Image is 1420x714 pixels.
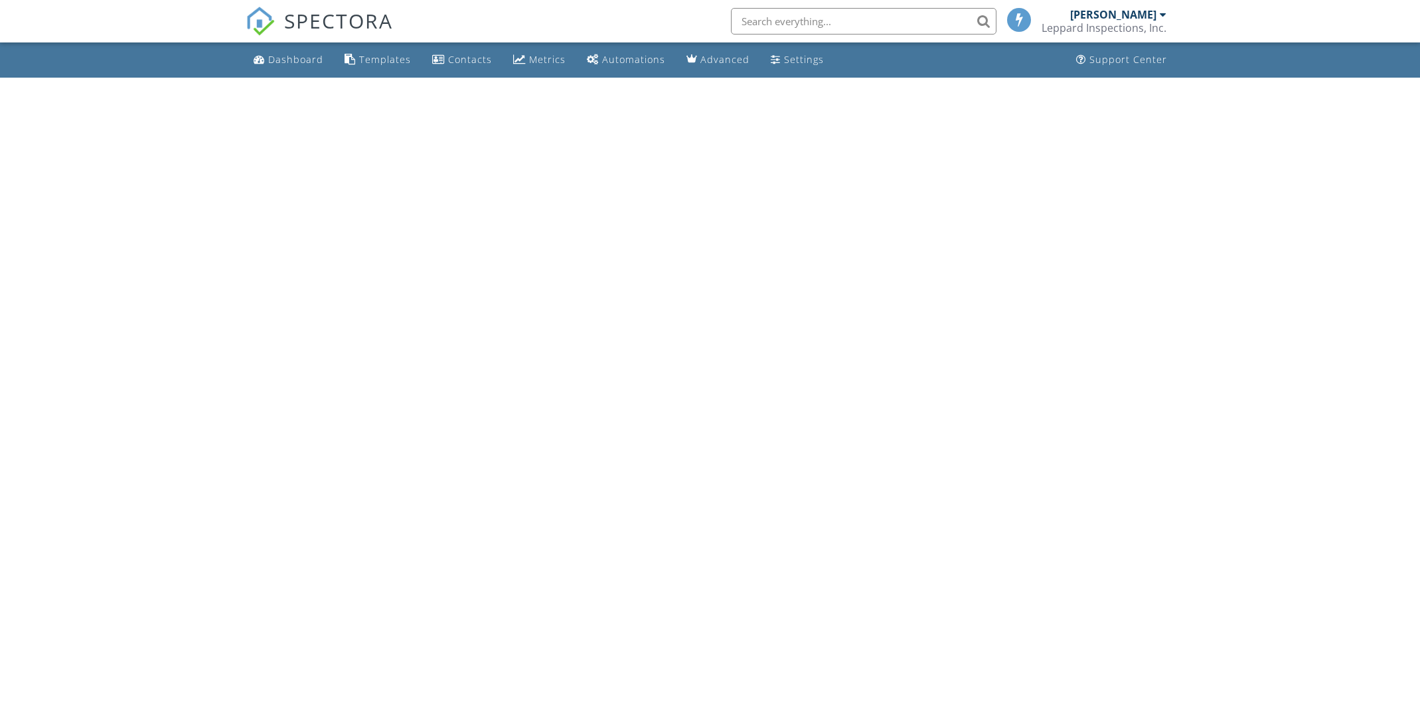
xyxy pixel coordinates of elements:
[246,7,275,36] img: The Best Home Inspection Software - Spectora
[427,48,497,72] a: Contacts
[246,18,393,46] a: SPECTORA
[284,7,393,35] span: SPECTORA
[448,53,492,66] div: Contacts
[582,48,671,72] a: Automations (Basic)
[508,48,571,72] a: Metrics
[731,8,996,35] input: Search everything...
[339,48,416,72] a: Templates
[529,53,566,66] div: Metrics
[784,53,824,66] div: Settings
[359,53,411,66] div: Templates
[700,53,749,66] div: Advanced
[681,48,755,72] a: Advanced
[1089,53,1167,66] div: Support Center
[602,53,665,66] div: Automations
[1071,48,1172,72] a: Support Center
[1042,21,1166,35] div: Leppard Inspections, Inc.
[1070,8,1156,21] div: [PERSON_NAME]
[248,48,329,72] a: Dashboard
[268,53,323,66] div: Dashboard
[765,48,829,72] a: Settings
